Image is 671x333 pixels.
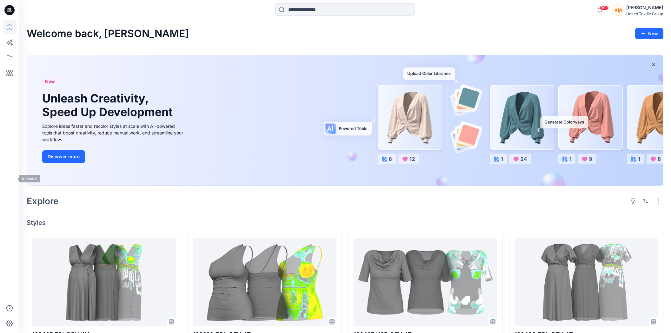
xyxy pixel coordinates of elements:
[42,150,185,163] a: Discover more
[193,238,337,326] a: 120322_ZPL_DEV_AT
[635,28,663,39] button: New
[626,11,663,16] div: United Textile Group
[27,219,663,226] h4: Styles
[45,78,55,85] span: New
[354,238,497,326] a: 120467_HSE_DEV_AT
[32,238,176,326] a: 120465 ZPL DEV KM
[27,196,59,206] h2: Explore
[27,28,189,40] h2: Welcome back, [PERSON_NAME]
[612,4,624,16] div: KM
[42,123,185,143] div: Explore ideas faster and recolor styles at scale with AI-powered tools that boost creativity, red...
[626,4,663,11] div: [PERSON_NAME]
[42,150,85,163] button: Discover more
[515,238,658,326] a: 120466_ZPL_DEV_AT
[42,92,176,119] h1: Unleash Creativity, Speed Up Development
[599,5,609,10] span: 99+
